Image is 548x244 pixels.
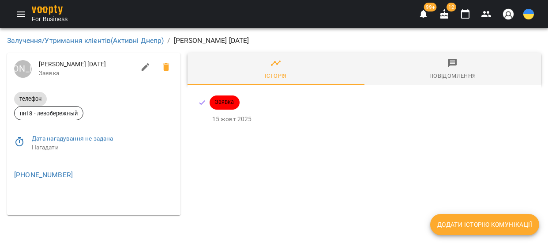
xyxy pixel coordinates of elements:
div: Повідомлення [429,71,476,81]
p: 15 жовт 2025 [212,115,527,124]
button: Додати історію комунікації [430,214,539,235]
img: avatar_s.png [502,8,514,20]
span: 99+ [424,3,437,11]
li: / [167,35,170,46]
span: 12 [447,3,456,11]
span: Додати історію комунікації [437,219,532,230]
img: voopty.png [32,5,63,15]
span: Нагадати [32,143,173,152]
div: Светлана [14,60,32,78]
span: For Business [32,15,68,23]
span: телефон [14,95,47,103]
span: Заявка [210,98,240,106]
span: [PERSON_NAME] [DATE] [39,60,135,69]
button: Menu [11,4,32,25]
span: Дата нагадування не задана [32,134,173,143]
a: Залучення/Утримання клієнтів(Активні Днепр) [7,36,164,45]
nav: breadcrumb [7,35,541,46]
img: UA.svg [523,9,534,19]
a: [PERSON_NAME] [14,60,32,78]
p: [PERSON_NAME] [DATE] [174,35,249,46]
span: Заявка [39,69,135,78]
div: Історія [265,71,287,81]
span: пн18 - левобережный [15,109,83,118]
a: [PHONE_NUMBER] [14,171,73,179]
